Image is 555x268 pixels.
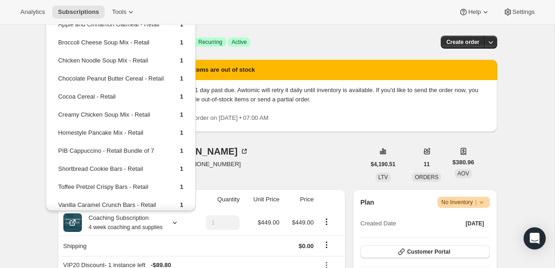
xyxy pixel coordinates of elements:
span: 1 [180,111,183,118]
span: $380.96 [452,158,474,167]
small: 4 week coaching and supplies [89,224,163,231]
button: Product actions [319,217,334,227]
span: 1 [180,93,183,100]
button: $4,190.51 [365,158,401,171]
span: No Inventory [441,198,486,207]
span: $449.00 [292,219,314,226]
div: Coaching Subscription [82,213,163,232]
span: 1 [180,201,183,208]
th: Shipping [58,236,193,256]
span: Customer Portal [407,248,450,256]
span: Analytics [20,8,45,16]
span: Subscriptions [58,8,99,16]
td: Toffee Pretzel Crispy Bars - Retail [58,182,164,199]
p: Will automatically retry order on [DATE] • 07:00 AM [133,113,268,123]
span: Recurring [198,38,222,46]
span: ORDERS [415,174,438,181]
td: Chocolate Peanut Butter Cereal - Retail [58,74,164,91]
span: Active [232,38,247,46]
button: Analytics [15,6,50,19]
span: 1 [180,147,183,154]
td: Vanilla Caramel Crunch Bars - Retail [58,200,164,217]
button: Help [453,6,495,19]
span: 1 [180,165,183,172]
button: Subscriptions [52,6,105,19]
span: $0.00 [299,243,314,249]
button: Tools [106,6,141,19]
button: Create order [441,36,485,49]
span: 1 [180,57,183,64]
span: 1 [180,39,183,46]
span: LTV [378,174,388,181]
th: Quantity [193,189,242,210]
td: Chicken Noodle Soup Mix - Retail [58,56,164,73]
th: Price [282,189,316,210]
span: 11 [424,161,430,168]
span: Settings [512,8,535,16]
span: Created Date [360,219,396,228]
button: [DATE] [460,217,490,230]
span: 1 [180,75,183,82]
button: Shipping actions [319,240,334,250]
td: Cocoa Cereal - Retail [58,92,164,109]
span: 1 [180,129,183,136]
span: | [475,199,476,206]
span: $449.00 [258,219,279,226]
span: Create order [446,38,479,46]
span: $4,190.51 [371,161,395,168]
span: 1 [180,183,183,190]
span: [DATE] [466,220,484,227]
span: AOV [457,170,469,177]
img: product img [63,213,82,232]
td: Shortbread Cookie Bars - Retail [58,164,164,181]
h2: Plan [360,198,374,207]
span: Help [468,8,481,16]
td: Apple and Cinnamon Oatmeal - Retail [58,19,164,37]
td: Broccoli Cheese Soup Mix - Retail [58,37,164,55]
td: Homestyle Pancake Mix - Retail [58,128,164,145]
td: PIB Cappuccino - Retail Bundle of 7 [58,146,164,163]
button: Settings [498,6,540,19]
button: 11 [418,158,435,171]
td: Creamy Chicken Soup Mix - Retail [58,110,164,127]
div: Open Intercom Messenger [524,227,546,249]
span: Tools [112,8,126,16]
th: Unit Price [242,189,282,210]
button: Customer Portal [360,245,489,258]
p: This order was scheduled for [DATE] and is now 1 day past due. Awtomic will retry it daily until ... [65,86,490,104]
